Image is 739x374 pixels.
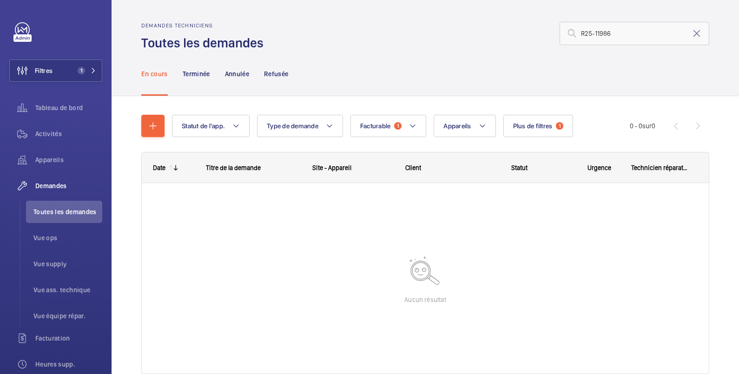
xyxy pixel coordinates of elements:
[33,259,102,269] span: Vue supply
[556,122,563,130] span: 1
[434,115,495,137] button: Appareils
[225,69,249,79] p: Annulée
[642,122,652,130] span: sur
[257,115,343,137] button: Type de demande
[141,69,168,79] p: En cours
[153,164,165,171] div: Date
[443,122,471,130] span: Appareils
[312,164,351,171] span: Site - Appareil
[394,122,402,130] span: 1
[264,69,288,79] p: Refusée
[511,164,528,171] span: Statut
[35,360,102,369] span: Heures supp.
[630,123,655,129] span: 0 - 0 0
[35,66,53,75] span: Filtres
[206,164,261,171] span: Titre de la demande
[360,122,391,130] span: Facturable
[78,67,85,74] span: 1
[33,311,102,321] span: Vue équipe répar.
[267,122,318,130] span: Type de demande
[33,285,102,295] span: Vue ass. technique
[33,207,102,217] span: Toutes les demandes
[587,164,611,171] span: Urgence
[33,233,102,243] span: Vue ops
[182,122,225,130] span: Statut de l'app.
[405,164,421,171] span: Client
[560,22,709,45] input: Chercher par numéro demande ou de devis
[35,181,102,190] span: Demandes
[172,115,250,137] button: Statut de l'app.
[35,155,102,164] span: Appareils
[631,164,689,171] span: Technicien réparateur
[35,103,102,112] span: Tableau de bord
[35,129,102,138] span: Activités
[503,115,574,137] button: Plus de filtres1
[141,22,269,29] h2: Demandes techniciens
[183,69,210,79] p: Terminée
[35,334,102,343] span: Facturation
[513,122,553,130] span: Plus de filtres
[9,59,102,82] button: Filtres1
[141,34,269,52] h1: Toutes les demandes
[350,115,427,137] button: Facturable1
